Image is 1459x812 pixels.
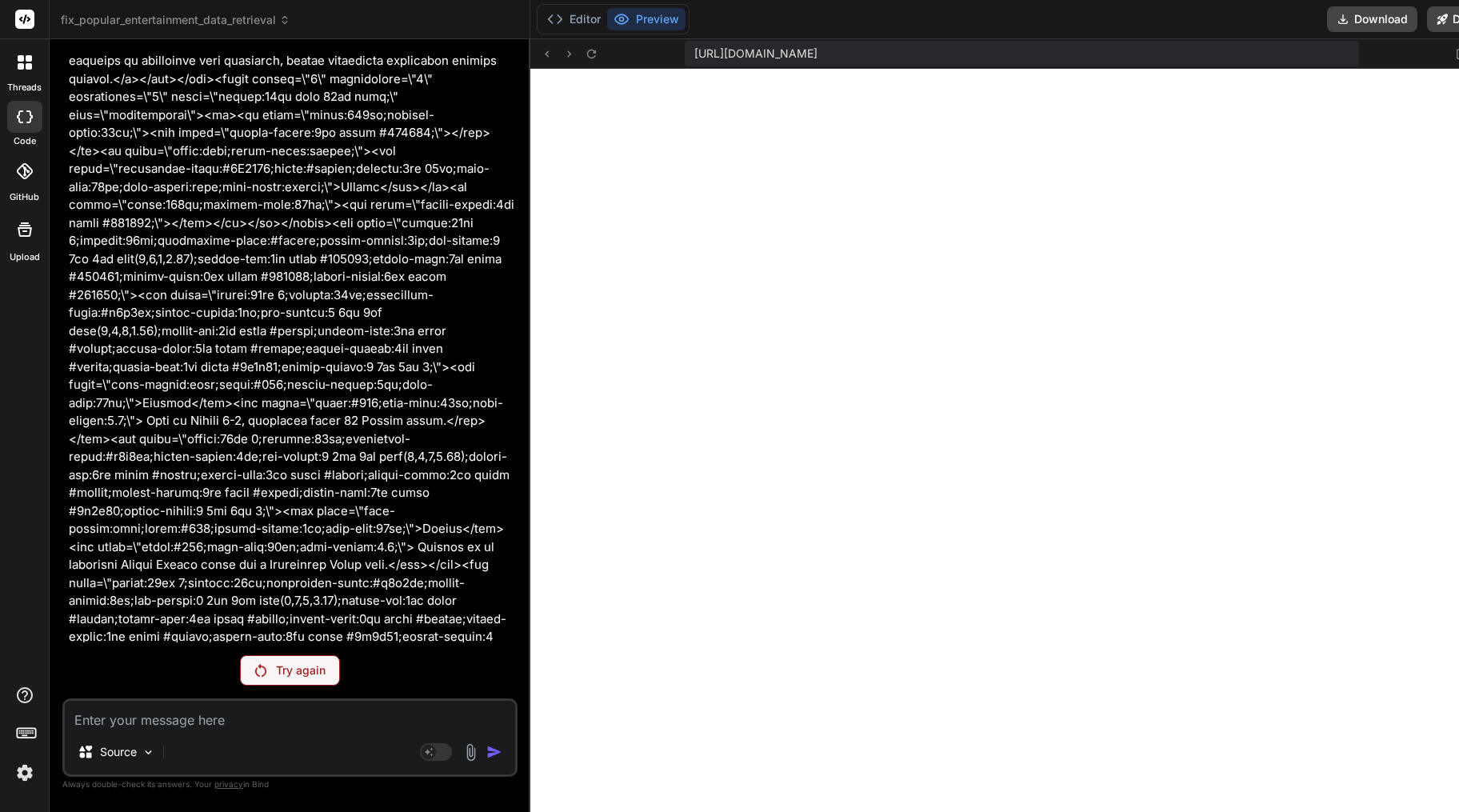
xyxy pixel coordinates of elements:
button: Download [1327,6,1417,32]
img: settings [11,759,38,786]
label: code [14,134,36,148]
label: threads [7,81,42,94]
button: Editor [541,8,607,30]
label: Upload [10,250,40,264]
span: fix_popular_entertainment_data_retrieval [61,12,290,28]
img: icon [486,744,502,760]
label: GitHub [10,190,39,204]
p: Try again [276,662,326,678]
img: attachment [462,743,480,762]
img: Retry [255,664,266,677]
span: privacy [214,779,243,789]
img: Pick Models [142,746,155,759]
button: Preview [607,8,686,30]
span: [URL][DOMAIN_NAME] [694,46,817,62]
p: Always double-check its answers. Your in Bind [62,777,518,792]
p: Source [100,744,137,760]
